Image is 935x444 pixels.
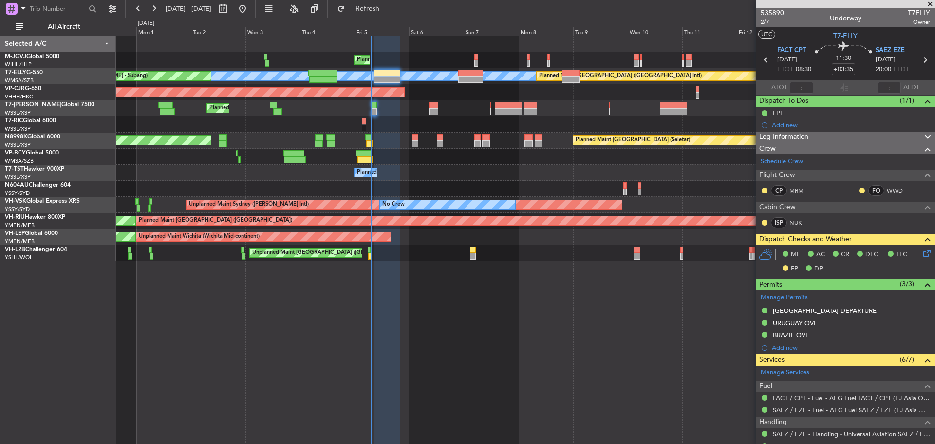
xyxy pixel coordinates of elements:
[355,27,409,36] div: Fri 5
[759,143,776,154] span: Crew
[5,125,31,133] a: WSSL/XSP
[5,93,34,100] a: VHHH/HKG
[539,69,702,83] div: Planned Maint [GEOGRAPHIC_DATA] ([GEOGRAPHIC_DATA] Intl)
[191,27,245,36] div: Tue 2
[5,150,59,156] a: VP-BCYGlobal 5000
[166,4,211,13] span: [DATE] - [DATE]
[5,118,56,124] a: T7-RICGlobal 6000
[761,293,808,303] a: Manage Permits
[5,190,30,197] a: YSSY/SYD
[771,185,787,196] div: CP
[841,250,849,260] span: CR
[300,27,355,36] div: Thu 4
[357,165,393,180] div: Planned Maint
[5,182,29,188] span: N604AU
[908,8,930,18] span: T7ELLY
[758,30,775,39] button: UTC
[5,109,31,116] a: WSSL/XSP
[772,344,930,352] div: Add new
[189,197,309,212] div: Unplanned Maint Sydney ([PERSON_NAME] Intl)
[773,331,809,339] div: BRAZIL OVF
[759,279,782,290] span: Permits
[789,186,811,195] a: MRM
[5,231,25,236] span: VH-LEP
[333,1,391,17] button: Refresh
[5,150,26,156] span: VP-BCY
[773,406,930,414] a: SAEZ / EZE - Fuel - AEG Fuel SAEZ / EZE (EJ Asia Only)
[761,368,809,378] a: Manage Services
[139,230,260,244] div: Unplanned Maint Wichita (Wichita Mid-continent)
[908,18,930,26] span: Owner
[5,86,25,92] span: VP-CJR
[5,157,34,165] a: WMSA/SZB
[771,83,787,93] span: ATOT
[816,250,825,260] span: AC
[759,417,787,428] span: Handling
[759,381,772,392] span: Fuel
[11,19,106,35] button: All Aircraft
[777,55,797,65] span: [DATE]
[814,264,823,274] span: DP
[5,174,31,181] a: WSSL/XSP
[737,27,791,36] div: Fri 12
[759,234,852,245] span: Dispatch Checks and Weather
[5,102,94,108] a: T7-[PERSON_NAME]Global 7500
[5,166,24,172] span: T7-TST
[777,65,793,75] span: ETOT
[5,70,26,76] span: T7-ELLY
[5,198,26,204] span: VH-VSK
[5,238,35,245] a: YMEN/MEB
[573,27,628,36] div: Tue 9
[5,182,71,188] a: N604AUChallenger 604
[900,96,914,106] span: (1/1)
[759,202,796,213] span: Cabin Crew
[5,247,67,252] a: VH-L2BChallenger 604
[777,46,806,56] span: FACT CPT
[382,197,405,212] div: No Crew
[790,82,813,94] input: --:--
[773,319,817,327] div: URUGUAY OVF
[865,250,880,260] span: DFC,
[773,109,784,117] div: FPL
[759,354,785,366] span: Services
[5,86,41,92] a: VP-CJRG-650
[759,132,808,143] span: Leg Information
[773,394,930,402] a: FACT / CPT - Fuel - AEG Fuel FACT / CPT (EJ Asia Only)
[789,218,811,227] a: NUK
[5,141,31,149] a: WSSL/XSP
[464,27,518,36] div: Sun 7
[900,279,914,289] span: (3/3)
[761,8,784,18] span: 535890
[5,166,64,172] a: T7-TSTHawker 900XP
[773,430,930,438] a: SAEZ / EZE - Handling - Universal Aviation SAEZ / EZE
[5,214,65,220] a: VH-RIUHawker 800XP
[5,231,58,236] a: VH-LEPGlobal 6000
[900,354,914,365] span: (6/7)
[771,217,787,228] div: ISP
[876,46,905,56] span: SAEZ EZE
[791,250,800,260] span: MF
[409,27,464,36] div: Sat 6
[519,27,573,36] div: Mon 8
[5,102,61,108] span: T7-[PERSON_NAME]
[773,307,877,315] div: [GEOGRAPHIC_DATA] DEPARTURE
[252,246,412,260] div: Unplanned Maint [GEOGRAPHIC_DATA] ([GEOGRAPHIC_DATA])
[682,27,737,36] div: Thu 11
[887,186,909,195] a: WWD
[876,65,891,75] span: 20:00
[876,55,896,65] span: [DATE]
[772,121,930,129] div: Add new
[868,185,884,196] div: FO
[5,134,60,140] a: N8998KGlobal 6000
[576,133,690,148] div: Planned Maint [GEOGRAPHIC_DATA] (Seletar)
[139,213,292,228] div: Planned Maint [GEOGRAPHIC_DATA] ([GEOGRAPHIC_DATA])
[903,83,919,93] span: ALDT
[759,96,808,107] span: Dispatch To-Dos
[30,1,86,16] input: Trip Number
[5,54,26,59] span: M-JGVJ
[836,54,851,63] span: 11:30
[5,134,27,140] span: N8998K
[833,31,858,41] span: T7-ELLY
[5,222,35,229] a: YMEN/MEB
[796,65,811,75] span: 08:30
